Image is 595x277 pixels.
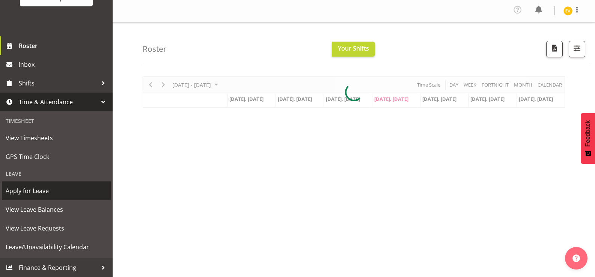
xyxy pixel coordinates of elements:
a: View Leave Requests [2,219,111,238]
span: Feedback [584,120,591,147]
div: Leave [2,166,111,181]
span: Your Shifts [338,44,369,52]
span: Inbox [19,59,109,70]
img: eva-vailini10223.jpg [563,6,572,15]
div: Timesheet [2,113,111,129]
span: Apply for Leave [6,185,107,196]
img: help-xxl-2.png [572,255,580,262]
span: Time & Attendance [19,96,98,108]
button: Filter Shifts [569,41,585,57]
a: GPS Time Clock [2,147,111,166]
span: View Leave Balances [6,204,107,215]
a: Apply for Leave [2,181,111,200]
span: View Timesheets [6,132,107,144]
span: Roster [19,40,109,51]
a: View Leave Balances [2,200,111,219]
button: Download a PDF of the roster according to the set date range. [546,41,563,57]
a: View Timesheets [2,129,111,147]
span: Finance & Reporting [19,262,98,273]
span: View Leave Requests [6,223,107,234]
button: Feedback - Show survey [581,113,595,164]
a: Leave/Unavailability Calendar [2,238,111,256]
button: Your Shifts [332,42,375,57]
span: Shifts [19,78,98,89]
span: GPS Time Clock [6,151,107,162]
span: Leave/Unavailability Calendar [6,241,107,253]
h4: Roster [143,45,167,53]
